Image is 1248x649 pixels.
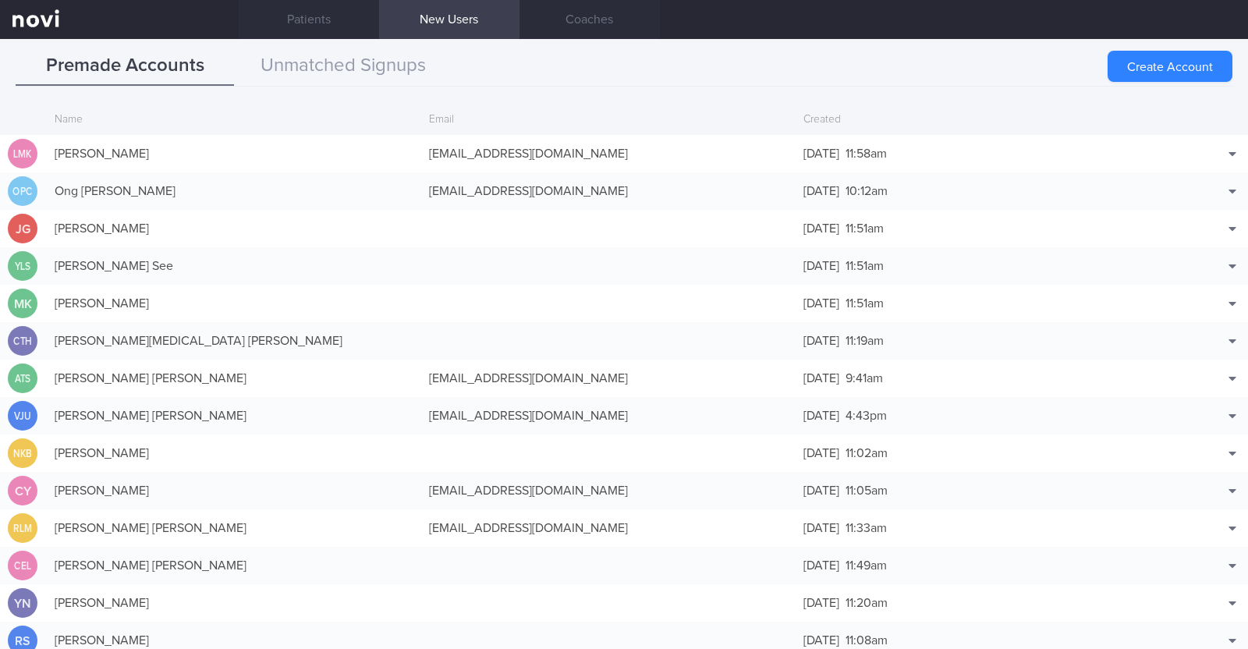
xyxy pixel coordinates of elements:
[1108,51,1232,82] button: Create Account
[846,222,884,235] span: 11:51am
[47,288,421,319] div: [PERSON_NAME]
[10,326,35,356] div: CTH
[846,260,884,272] span: 11:51am
[47,512,421,544] div: [PERSON_NAME] [PERSON_NAME]
[8,214,37,244] div: JG
[421,176,796,207] div: [EMAIL_ADDRESS][DOMAIN_NAME]
[47,363,421,394] div: [PERSON_NAME] [PERSON_NAME]
[803,410,839,422] span: [DATE]
[803,335,839,347] span: [DATE]
[421,475,796,506] div: [EMAIL_ADDRESS][DOMAIN_NAME]
[846,410,887,422] span: 4:43pm
[8,289,37,319] div: MK
[10,438,35,469] div: NKB
[846,559,887,572] span: 11:49am
[47,325,421,356] div: [PERSON_NAME][MEDICAL_DATA] [PERSON_NAME]
[803,559,839,572] span: [DATE]
[10,551,35,581] div: CEL
[846,522,887,534] span: 11:33am
[846,484,888,497] span: 11:05am
[846,597,888,609] span: 11:20am
[47,138,421,169] div: [PERSON_NAME]
[16,47,234,86] button: Premade Accounts
[47,587,421,619] div: [PERSON_NAME]
[234,47,452,86] button: Unmatched Signups
[421,138,796,169] div: [EMAIL_ADDRESS][DOMAIN_NAME]
[47,105,421,135] div: Name
[47,213,421,244] div: [PERSON_NAME]
[47,176,421,207] div: Ong [PERSON_NAME]
[10,251,35,282] div: YLS
[803,260,839,272] span: [DATE]
[846,634,888,647] span: 11:08am
[846,147,887,160] span: 11:58am
[10,139,35,169] div: LMk
[803,522,839,534] span: [DATE]
[803,447,839,459] span: [DATE]
[803,147,839,160] span: [DATE]
[421,400,796,431] div: [EMAIL_ADDRESS][DOMAIN_NAME]
[803,597,839,609] span: [DATE]
[8,588,37,619] div: YN
[421,105,796,135] div: Email
[803,222,839,235] span: [DATE]
[803,634,839,647] span: [DATE]
[846,335,884,347] span: 11:19am
[846,185,888,197] span: 10:12am
[10,364,35,394] div: ATS
[796,105,1170,135] div: Created
[421,363,796,394] div: [EMAIL_ADDRESS][DOMAIN_NAME]
[421,512,796,544] div: [EMAIL_ADDRESS][DOMAIN_NAME]
[10,513,35,544] div: RLM
[47,250,421,282] div: [PERSON_NAME] See
[10,176,35,207] div: OPC
[47,550,421,581] div: [PERSON_NAME] [PERSON_NAME]
[846,372,883,385] span: 9:41am
[846,447,888,459] span: 11:02am
[8,476,37,506] div: CY
[803,372,839,385] span: [DATE]
[803,297,839,310] span: [DATE]
[803,484,839,497] span: [DATE]
[47,475,421,506] div: [PERSON_NAME]
[846,297,884,310] span: 11:51am
[47,438,421,469] div: [PERSON_NAME]
[47,400,421,431] div: [PERSON_NAME] [PERSON_NAME]
[803,185,839,197] span: [DATE]
[10,401,35,431] div: VJU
